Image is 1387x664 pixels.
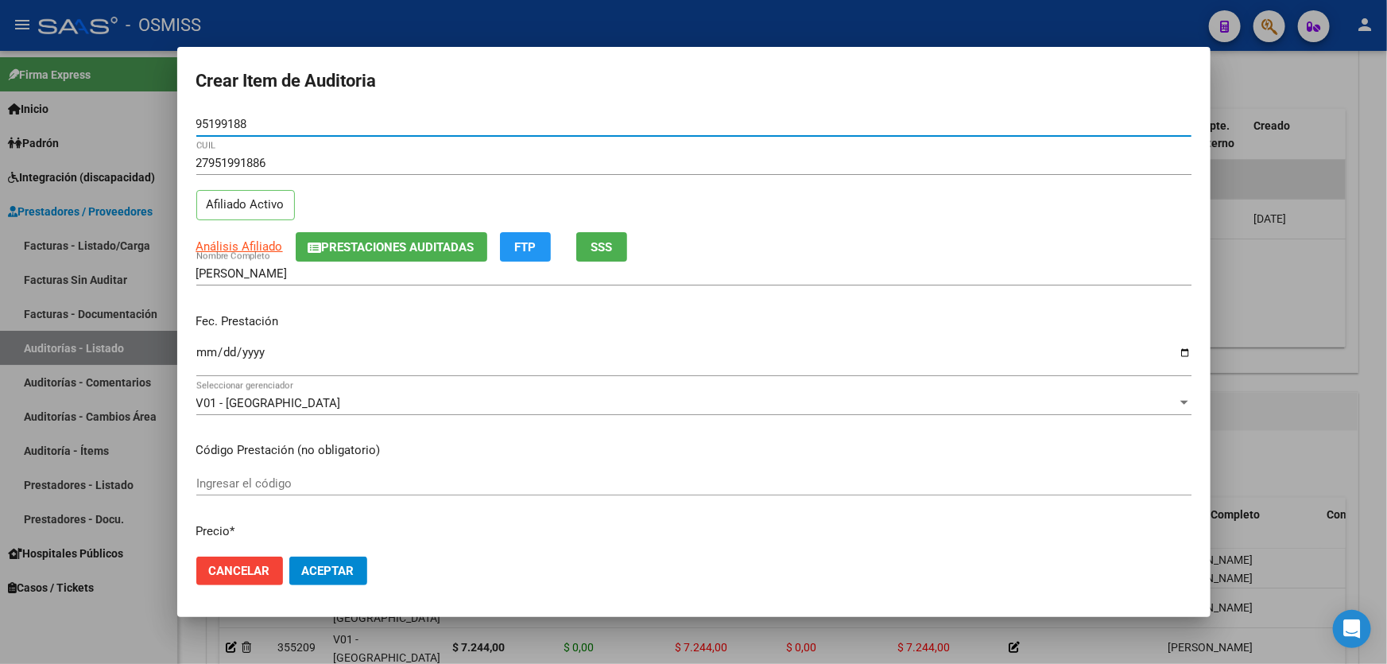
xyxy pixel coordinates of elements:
[514,240,536,254] span: FTP
[322,240,475,254] span: Prestaciones Auditadas
[500,232,551,262] button: FTP
[296,232,487,262] button: Prestaciones Auditadas
[196,66,1191,96] h2: Crear Item de Auditoria
[196,239,283,254] span: Análisis Afiliado
[576,232,627,262] button: SSS
[196,441,1191,460] p: Código Prestación (no obligatorio)
[209,564,270,578] span: Cancelar
[196,396,341,410] span: V01 - [GEOGRAPHIC_DATA]
[196,522,1191,541] p: Precio
[196,557,283,585] button: Cancelar
[196,190,295,221] p: Afiliado Activo
[591,240,612,254] span: SSS
[302,564,354,578] span: Aceptar
[196,313,1191,331] p: Fec. Prestación
[289,557,367,585] button: Aceptar
[1333,610,1371,648] div: Open Intercom Messenger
